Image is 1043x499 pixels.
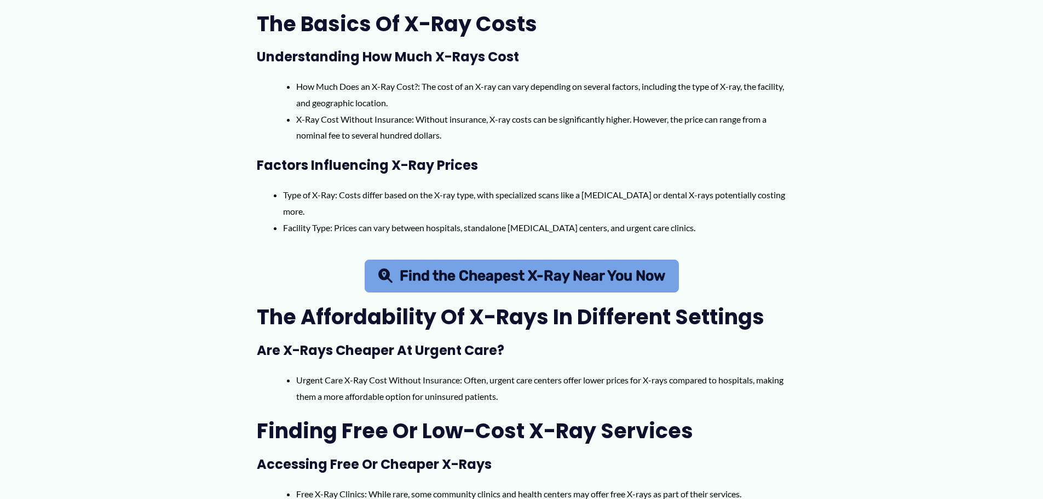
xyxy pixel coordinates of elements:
[283,187,786,219] li: Type of X-Ray: Costs differ based on the X-ray type, with specialized scans like a [MEDICAL_DATA]...
[365,260,679,292] a: Find the Cheapest X-Ray Near You Now
[296,372,786,404] li: Urgent Care X-Ray Cost Without Insurance: Often, urgent care centers offer lower prices for X-ray...
[257,303,786,330] h2: The Affordability of X-Rays in Different Settings
[257,417,786,444] h2: Finding Free or Low-Cost X-Ray Services
[257,10,786,37] h2: The Basics of X-Ray Costs
[257,342,786,359] h3: Are X-Rays Cheaper at Urgent Care?
[257,157,786,174] h3: Factors Influencing X-Ray Prices
[257,48,786,65] h3: Understanding How Much X-Rays Cost
[296,78,786,111] li: How Much Does an X-Ray Cost?: The cost of an X-ray can vary depending on several factors, includi...
[283,220,786,236] li: Facility Type: Prices can vary between hospitals, standalone [MEDICAL_DATA] centers, and urgent c...
[400,269,665,283] span: Find the Cheapest X-Ray Near You Now
[257,456,786,473] h3: Accessing Free or Cheaper X-Rays
[296,111,786,144] li: X-Ray Cost Without Insurance: Without insurance, X-ray costs can be significantly higher. However...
